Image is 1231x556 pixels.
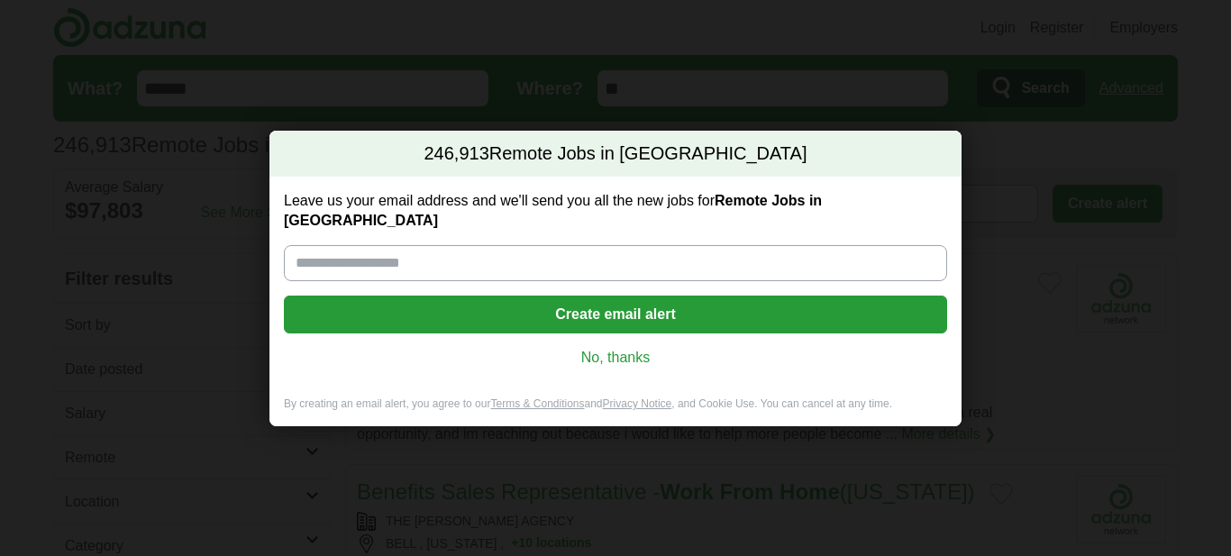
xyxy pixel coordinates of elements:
[284,191,947,231] label: Leave us your email address and we'll send you all the new jobs for
[298,348,933,368] a: No, thanks
[603,397,672,410] a: Privacy Notice
[284,296,947,333] button: Create email alert
[269,396,962,426] div: By creating an email alert, you agree to our and , and Cookie Use. You can cancel at any time.
[424,141,489,167] span: 246,913
[269,131,962,178] h2: Remote Jobs in [GEOGRAPHIC_DATA]
[490,397,584,410] a: Terms & Conditions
